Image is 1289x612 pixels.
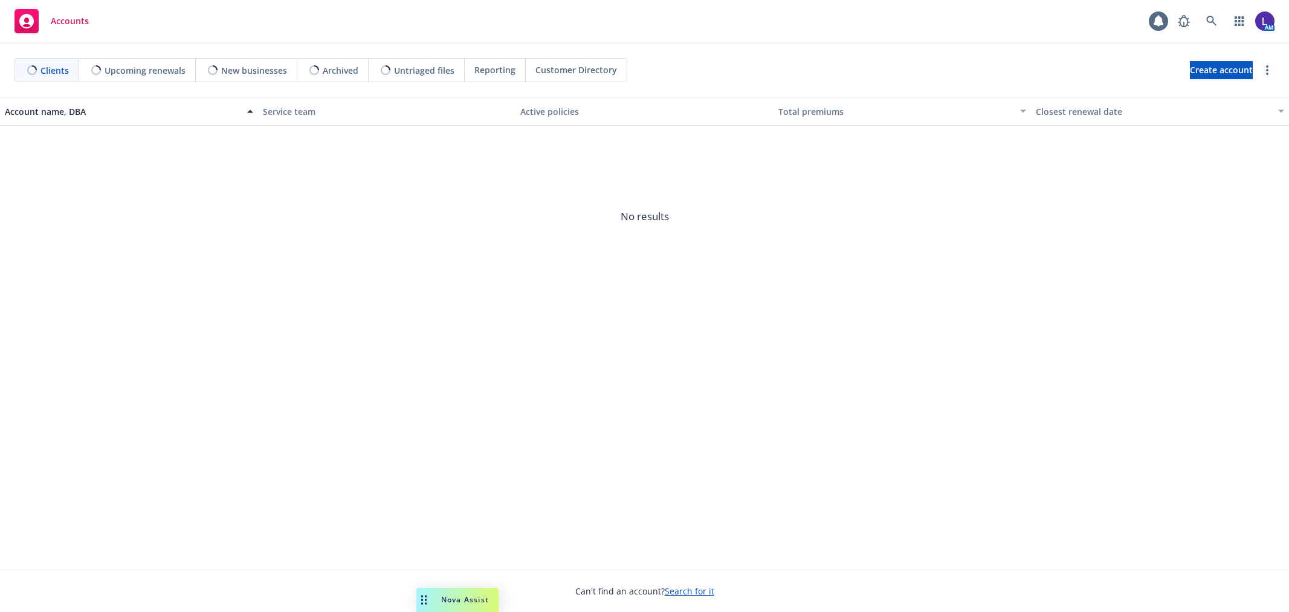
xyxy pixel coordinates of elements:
[1200,9,1224,33] a: Search
[474,63,515,76] span: Reporting
[323,64,358,77] span: Archived
[221,64,287,77] span: New businesses
[5,105,240,118] div: Account name, DBA
[416,588,499,612] button: Nova Assist
[441,594,489,605] span: Nova Assist
[51,16,89,26] span: Accounts
[535,63,617,76] span: Customer Directory
[520,105,769,118] div: Active policies
[258,97,516,126] button: Service team
[1172,9,1196,33] a: Report a Bug
[1036,105,1271,118] div: Closest renewal date
[394,64,454,77] span: Untriaged files
[1227,9,1252,33] a: Switch app
[263,105,511,118] div: Service team
[575,585,714,597] span: Can't find an account?
[778,105,1013,118] div: Total premiums
[40,64,69,77] span: Clients
[416,588,431,612] div: Drag to move
[1255,11,1274,31] img: photo
[10,4,94,38] a: Accounts
[1190,61,1253,79] a: Create account
[105,64,186,77] span: Upcoming renewals
[1190,59,1253,82] span: Create account
[515,97,774,126] button: Active policies
[1031,97,1289,126] button: Closest renewal date
[665,585,714,597] a: Search for it
[1260,63,1274,77] a: more
[774,97,1032,126] button: Total premiums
